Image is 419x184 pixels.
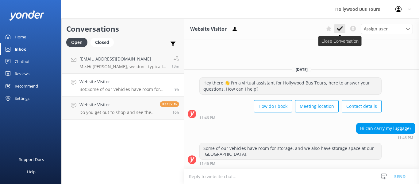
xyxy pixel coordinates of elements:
button: Meeting location [295,100,339,112]
span: Sep 18 2025 09:10am (UTC -07:00) America/Tijuana [171,64,179,69]
h4: Website Visitor [79,101,155,108]
span: Sep 17 2025 11:46pm (UTC -07:00) America/Tijuana [175,87,179,92]
div: Chatbot [15,55,30,68]
button: How do I book [254,100,292,112]
div: Hi can carry my luggage? [356,123,415,134]
div: Inbox [15,43,26,55]
span: Sep 17 2025 04:23pm (UTC -07:00) America/Tijuana [172,110,179,115]
button: Contact details [342,100,382,112]
strong: 11:46 PM [397,136,413,140]
div: Sep 17 2025 11:46pm (UTC -07:00) America/Tijuana [199,161,382,166]
div: Recommend [15,80,38,92]
div: Sep 17 2025 11:46pm (UTC -07:00) America/Tijuana [199,115,382,120]
h4: Website Visitor [79,78,170,85]
strong: 11:46 PM [199,116,215,120]
div: Closed [90,38,114,47]
div: Hey there 👋 I'm a virtual assistant for Hollywood Bus Tours, here to answer your questions. How c... [200,78,381,94]
p: Do you get out to shop and see the walk of stars [79,110,155,115]
span: Reply [160,101,179,107]
p: Bot: Some of our vehicles have room for storage, and we also have storage space at our [GEOGRAPHI... [79,87,170,92]
div: Home [15,31,26,43]
div: Reviews [15,68,29,80]
p: Me: Hi [PERSON_NAME], we don't typically offer additional discounts. However, we are happy to hel... [79,64,167,69]
span: [DATE] [292,67,311,72]
h4: [EMAIL_ADDRESS][DOMAIN_NAME] [79,56,167,62]
img: yonder-white-logo.png [9,10,44,21]
div: Help [27,166,36,178]
a: [EMAIL_ADDRESS][DOMAIN_NAME]Me:Hi [PERSON_NAME], we don't typically offer additional discounts. H... [62,51,184,74]
a: Website VisitorDo you get out to shop and see the walk of starsReply16h [62,97,184,120]
h2: Conversations [66,23,179,35]
strong: 11:46 PM [199,162,215,166]
a: Website VisitorBot:Some of our vehicles have room for storage, and we also have storage space at ... [62,74,184,97]
div: Assign User [361,24,413,34]
a: Open [66,39,90,45]
div: Open [66,38,87,47]
a: Closed [90,39,117,45]
div: Some of our vehicles have room for storage, and we also have storage space at our [GEOGRAPHIC_DATA]. [200,143,381,159]
div: Sep 17 2025 11:46pm (UTC -07:00) America/Tijuana [356,135,415,140]
h3: Website Visitor [190,25,227,33]
span: Assign user [364,25,388,32]
div: Support Docs [19,153,44,166]
div: Settings [15,92,29,104]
